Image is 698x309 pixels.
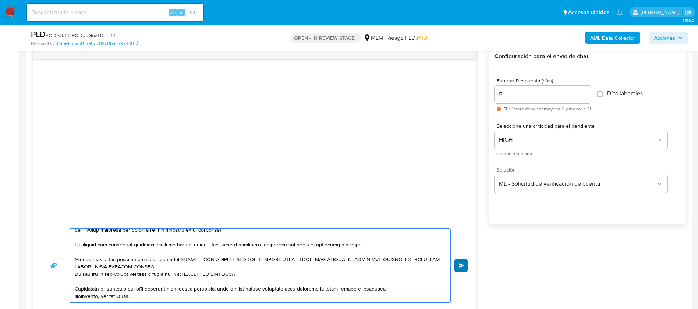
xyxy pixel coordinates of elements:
a: 23186e1f6bad015a0d709c0b8c69a4d0 [53,40,139,47]
b: PLD [31,28,46,40]
input: Días laborales [597,91,603,97]
button: Enviar [454,259,468,272]
span: Días laborales [607,90,643,97]
a: Salir [685,8,692,16]
a: Notificaciones [617,9,623,15]
input: days_to_wait [495,90,591,99]
textarea: LOREMIPS DOLO SITAMET CONSECTE Ad elitseddoei tem in ut laboreetdolo ma aliqua en ad min veniamqu... [75,229,441,302]
input: Buscar usuario o caso... [27,8,203,17]
span: Enviar [459,263,464,268]
span: Solución [496,167,669,172]
span: # ODfy33f2j9ODgoGozTDrrnJX [46,32,116,39]
span: Esperar Respuesta (días) [497,78,593,84]
span: El número debe ser mayor a 0 y menor a 31 [503,106,591,112]
span: Campo requerido [496,152,669,155]
span: 3.156.0 [682,17,694,23]
b: Person ID [31,40,51,47]
span: Acciones [654,32,675,44]
b: AML Data Collector [590,32,635,44]
button: HIGH [495,131,667,149]
span: Riesgo PLD: [386,34,427,42]
button: AML Data Collector [585,32,640,44]
span: Accesos rápidos [568,8,609,16]
div: MLM [364,34,383,42]
p: alicia.aldreteperez@mercadolibre.com.mx [641,9,682,16]
span: ML - Solicitud de verificación de cuenta [499,180,656,187]
span: MID [417,34,427,42]
span: HIGH [499,136,656,144]
button: ML - Solicitud de verificación de cuenta [495,175,667,193]
span: Alt [170,9,176,16]
p: OPEN - IN REVIEW STAGE I [291,33,361,43]
span: Seleccione una criticidad para el pendiente [496,123,669,129]
button: search-icon [185,7,201,18]
button: Acciones [649,32,688,44]
h3: Configuración para el envío de chat [495,53,680,60]
span: s [180,9,182,16]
